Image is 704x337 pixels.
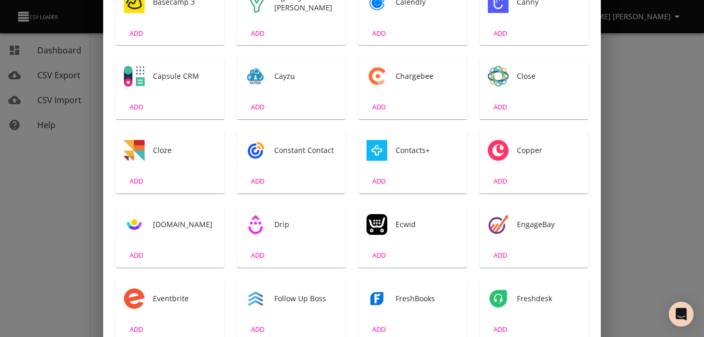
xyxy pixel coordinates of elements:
span: ADD [122,101,150,113]
div: Tool [367,288,387,309]
span: Constant Contact [274,145,337,156]
span: Drip [274,219,337,230]
span: ADD [365,324,393,335]
div: Tool [124,214,145,235]
div: Tool [245,288,266,309]
div: Tool [124,140,145,161]
button: ADD [484,173,517,189]
span: ADD [244,27,272,39]
span: Close [517,71,580,81]
img: Freshdesk [488,288,509,309]
span: Chargebee [396,71,459,81]
span: ADD [122,249,150,261]
span: ADD [244,324,272,335]
span: Cayzu [274,71,337,81]
span: ADD [365,27,393,39]
button: ADD [362,99,396,115]
button: ADD [362,173,396,189]
img: Eventbrite [124,288,145,309]
img: Capsule CRM [124,66,145,87]
button: ADD [484,247,517,263]
button: ADD [241,25,274,41]
button: ADD [241,247,274,263]
span: ADD [122,27,150,39]
span: Eventbrite [153,293,216,304]
div: Tool [124,66,145,87]
img: Ecwid [367,214,387,235]
img: Follow Up Boss [245,288,266,309]
div: Tool [488,214,509,235]
div: Tool [245,66,266,87]
span: FreshBooks [396,293,459,304]
img: FreshBooks [367,288,387,309]
span: [DOMAIN_NAME] [153,219,216,230]
span: ADD [365,101,393,113]
img: Cayzu [245,66,266,87]
img: Cloze [124,140,145,161]
span: ADD [486,101,514,113]
img: Customer.io [124,214,145,235]
div: Tool [488,66,509,87]
span: ADD [244,249,272,261]
span: ADD [486,175,514,187]
button: ADD [484,99,517,115]
img: EngageBay [488,214,509,235]
span: ADD [365,249,393,261]
span: ADD [122,324,150,335]
div: Tool [488,140,509,161]
div: Open Intercom Messenger [669,302,694,327]
button: ADD [120,25,153,41]
span: Copper [517,145,580,156]
span: ADD [244,175,272,187]
img: Drip [245,214,266,235]
span: Follow Up Boss [274,293,337,304]
span: Contacts+ [396,145,459,156]
img: Copper [488,140,509,161]
span: Capsule CRM [153,71,216,81]
button: ADD [120,173,153,189]
div: Tool [367,66,387,87]
span: ADD [486,249,514,261]
button: ADD [362,247,396,263]
button: ADD [484,25,517,41]
span: ADD [486,27,514,39]
div: Tool [245,214,266,235]
span: ADD [122,175,150,187]
div: Tool [124,288,145,309]
span: ADD [365,175,393,187]
button: ADD [120,247,153,263]
span: Ecwid [396,219,459,230]
span: ADD [244,101,272,113]
button: ADD [120,99,153,115]
div: Tool [245,140,266,161]
img: Contacts+ [367,140,387,161]
button: ADD [241,99,274,115]
span: Cloze [153,145,216,156]
button: ADD [362,25,396,41]
div: Tool [367,214,387,235]
img: Constant Contact [245,140,266,161]
span: EngageBay [517,219,580,230]
div: Tool [488,288,509,309]
img: Chargebee [367,66,387,87]
span: ADD [486,324,514,335]
div: Tool [367,140,387,161]
button: ADD [241,173,274,189]
img: Close [488,66,509,87]
span: Freshdesk [517,293,580,304]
